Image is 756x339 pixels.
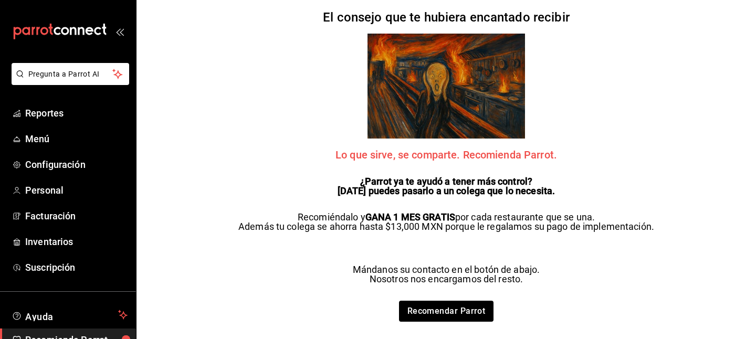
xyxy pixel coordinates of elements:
span: Reportes [25,106,128,120]
img: referrals Parrot [367,34,525,139]
span: Lo que sirve, se comparte. Recomienda Parrot. [335,150,557,160]
a: Recomendar Parrot [399,301,494,322]
span: Pregunta a Parrot AI [28,69,113,80]
span: Inventarios [25,235,128,249]
span: Personal [25,183,128,197]
p: Mándanos su contacto en el botón de abajo. Nosotros nos encargamos del resto. [353,265,540,284]
span: Facturación [25,209,128,223]
button: open_drawer_menu [115,27,124,36]
p: Recomiéndalo y por cada restaurante que se una. Además tu colega se ahorra hasta $13,000 MXN porq... [238,213,654,231]
strong: ¿Parrot ya te ayudó a tener más control? [360,176,532,187]
span: Suscripción [25,260,128,274]
button: Pregunta a Parrot AI [12,63,129,85]
strong: GANA 1 MES GRATIS [365,211,455,223]
strong: [DATE] puedes pasarlo a un colega que lo necesita. [338,185,555,196]
span: Menú [25,132,128,146]
a: Pregunta a Parrot AI [7,76,129,87]
span: Ayuda [25,309,114,321]
span: Configuración [25,157,128,172]
h2: El consejo que te hubiera encantado recibir [323,11,570,24]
